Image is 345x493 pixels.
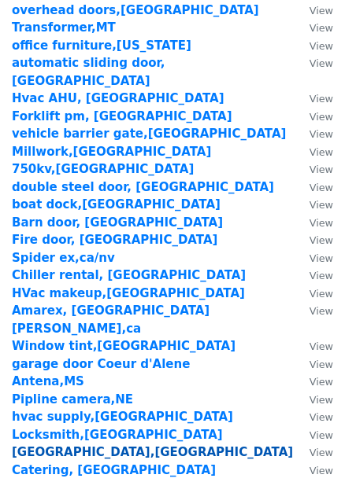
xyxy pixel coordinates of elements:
[294,56,333,70] a: View
[266,418,345,493] iframe: Chat Widget
[294,109,333,123] a: View
[294,180,333,194] a: View
[294,339,333,353] a: View
[310,164,333,175] small: View
[310,234,333,246] small: View
[294,357,333,371] a: View
[12,127,286,141] a: vehicle barrier gate,[GEOGRAPHIC_DATA]
[12,20,116,35] a: Transformer,MT
[12,109,232,123] a: Forklift pm, [GEOGRAPHIC_DATA]
[12,410,233,424] a: hvac supply,[GEOGRAPHIC_DATA]
[12,357,190,371] a: garage door Coeur d'Alene
[294,286,333,300] a: View
[12,56,165,88] a: automatic sliding door, [GEOGRAPHIC_DATA]
[294,197,333,212] a: View
[294,304,333,318] a: View
[294,39,333,53] a: View
[294,251,333,265] a: View
[12,180,274,194] a: double steel door, [GEOGRAPHIC_DATA]
[12,39,191,53] a: office furniture,[US_STATE]
[294,127,333,141] a: View
[12,145,211,159] a: Millwork,[GEOGRAPHIC_DATA]
[12,304,210,336] a: Amarex, [GEOGRAPHIC_DATA][PERSON_NAME],ca
[12,268,246,282] a: Chiller rental, [GEOGRAPHIC_DATA]
[294,233,333,247] a: View
[310,340,333,352] small: View
[12,445,293,459] a: [GEOGRAPHIC_DATA],[GEOGRAPHIC_DATA]
[12,428,223,442] a: Locksmith,[GEOGRAPHIC_DATA]
[310,93,333,105] small: View
[310,252,333,264] small: View
[294,20,333,35] a: View
[12,286,245,300] a: HVac makeup,[GEOGRAPHIC_DATA]
[310,57,333,69] small: View
[310,40,333,52] small: View
[294,410,333,424] a: View
[310,359,333,370] small: View
[12,215,223,230] a: Barn door, [GEOGRAPHIC_DATA]
[310,146,333,158] small: View
[310,217,333,229] small: View
[294,91,333,105] a: View
[310,288,333,300] small: View
[12,392,133,407] a: Pipline camera,NE
[294,392,333,407] a: View
[310,182,333,193] small: View
[12,233,217,247] a: Fire door, [GEOGRAPHIC_DATA]
[12,91,224,105] a: Hvac AHU, [GEOGRAPHIC_DATA]
[310,111,333,123] small: View
[294,145,333,159] a: View
[12,3,259,17] a: overhead doors,[GEOGRAPHIC_DATA]
[12,251,115,265] a: Spider ex,ca/nv
[310,5,333,17] small: View
[310,128,333,140] small: View
[294,374,333,388] a: View
[310,376,333,388] small: View
[310,305,333,317] small: View
[310,411,333,423] small: View
[12,339,236,353] a: Window tint,[GEOGRAPHIC_DATA]
[310,22,333,34] small: View
[294,268,333,282] a: View
[310,394,333,406] small: View
[12,374,84,388] a: Antena,MS
[294,3,333,17] a: View
[310,199,333,211] small: View
[310,270,333,281] small: View
[12,463,216,477] a: Catering, [GEOGRAPHIC_DATA]
[294,162,333,176] a: View
[12,197,221,212] a: boat dock,[GEOGRAPHIC_DATA]
[294,215,333,230] a: View
[12,162,194,176] a: 750kv,[GEOGRAPHIC_DATA]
